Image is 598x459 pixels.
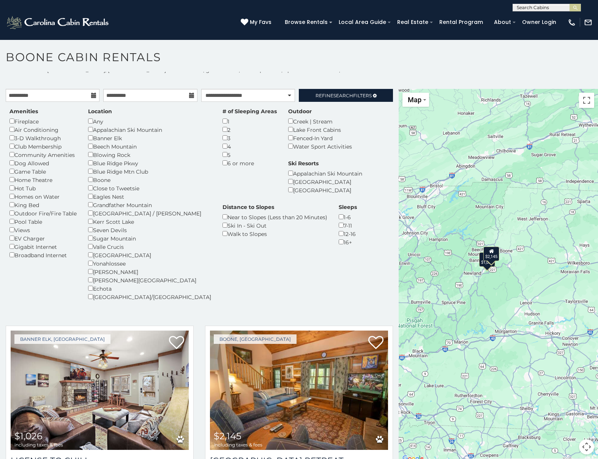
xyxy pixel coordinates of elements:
[88,251,211,259] div: [GEOGRAPHIC_DATA]
[214,442,262,447] span: including taxes & fees
[14,334,110,344] a: Banner Elk, [GEOGRAPHIC_DATA]
[393,16,432,28] a: Real Estate
[339,230,357,238] div: 12-16
[88,192,211,201] div: Eagles Nest
[222,213,327,221] div: Near to Slopes (Less than 20 Minutes)
[241,18,273,27] a: My Favs
[88,267,211,276] div: [PERSON_NAME]
[408,96,421,104] span: Map
[88,293,211,301] div: [GEOGRAPHIC_DATA]/[GEOGRAPHIC_DATA]
[339,221,357,230] div: 7-11
[88,259,211,267] div: Yonahlossee
[9,108,38,115] label: Amenities
[435,16,487,28] a: Rental Program
[88,176,211,184] div: Boone
[14,442,63,447] span: including taxes & fees
[9,251,77,259] div: Broadband Internet
[9,142,77,150] div: Club Membership
[9,234,77,242] div: EV Charger
[88,276,211,284] div: [PERSON_NAME][GEOGRAPHIC_DATA]
[479,252,495,267] div: $1,026
[9,159,77,167] div: Dog Allowed
[299,89,393,102] a: RefineSearchFilters
[88,159,211,167] div: Blue Ridge Pkwy
[9,192,77,201] div: Homes on Water
[9,184,77,192] div: Hot Tub
[579,439,594,454] button: Map camera controls
[222,230,327,238] div: Walk to Slopes
[368,335,383,351] a: Add to favorites
[9,176,77,184] div: Home Theatre
[584,18,592,27] img: mail-regular-white.png
[288,117,352,125] div: Creek | Stream
[210,331,388,450] img: Boulder Falls Retreat
[288,125,352,134] div: Lake Front Cabins
[9,242,77,251] div: Gigabit Internet
[88,184,211,192] div: Close to Tweetsie
[333,93,353,98] span: Search
[490,16,515,28] a: About
[88,117,211,125] div: Any
[222,134,277,142] div: 3
[9,226,77,234] div: Views
[250,18,271,26] span: My Favs
[222,150,277,159] div: 5
[316,93,372,98] span: Refine Filters
[210,331,388,450] a: Boulder Falls Retreat $2,145 including taxes & fees
[339,213,357,221] div: 1-6
[518,16,560,28] a: Owner Login
[281,16,331,28] a: Browse Rentals
[288,186,362,194] div: [GEOGRAPHIC_DATA]
[288,108,312,115] label: Outdoor
[222,117,277,125] div: 1
[88,125,211,134] div: Appalachian Ski Mountain
[222,108,277,115] label: # of Sleeping Areas
[11,331,189,450] a: License to Chill $1,026 including taxes & fees
[88,134,211,142] div: Banner Elk
[335,16,390,28] a: Local Area Guide
[288,177,362,186] div: [GEOGRAPHIC_DATA]
[9,167,77,176] div: Game Table
[339,238,357,246] div: 16+
[9,201,77,209] div: King Bed
[484,247,500,261] div: $2,145
[9,209,77,217] div: Outdoor Fire/Fire Table
[9,150,77,159] div: Community Amenities
[88,201,211,209] div: Grandfather Mountain
[88,217,211,226] div: Kerr Scott Lake
[288,169,362,177] div: Appalachian Ski Mountain
[222,203,274,211] label: Distance to Slopes
[339,203,357,211] label: Sleeps
[9,134,77,142] div: 3-D Walkthrough
[402,93,429,107] button: Change map style
[568,18,576,27] img: phone-regular-white.png
[288,142,352,150] div: Water Sport Activities
[88,284,211,293] div: Echota
[9,117,77,125] div: Fireplace
[579,93,594,108] button: Toggle fullscreen view
[14,431,43,442] span: $1,026
[11,331,189,450] img: License to Chill
[214,334,297,344] a: Boone, [GEOGRAPHIC_DATA]
[88,226,211,234] div: Seven Devils
[222,159,277,167] div: 6 or more
[169,335,184,351] a: Add to favorites
[88,108,112,115] label: Location
[9,217,77,226] div: Pool Table
[88,150,211,159] div: Blowing Rock
[88,167,211,176] div: Blue Ridge Mtn Club
[9,125,77,134] div: Air Conditioning
[222,142,277,150] div: 4
[222,221,327,230] div: Ski In - Ski Out
[88,234,211,242] div: Sugar Mountain
[88,209,211,217] div: [GEOGRAPHIC_DATA] / [PERSON_NAME]
[288,160,319,167] label: Ski Resorts
[88,242,211,251] div: Valle Crucis
[214,431,241,442] span: $2,145
[6,15,111,30] img: White-1-2.png
[288,134,352,142] div: Fenced-In Yard
[222,125,277,134] div: 2
[88,142,211,150] div: Beech Mountain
